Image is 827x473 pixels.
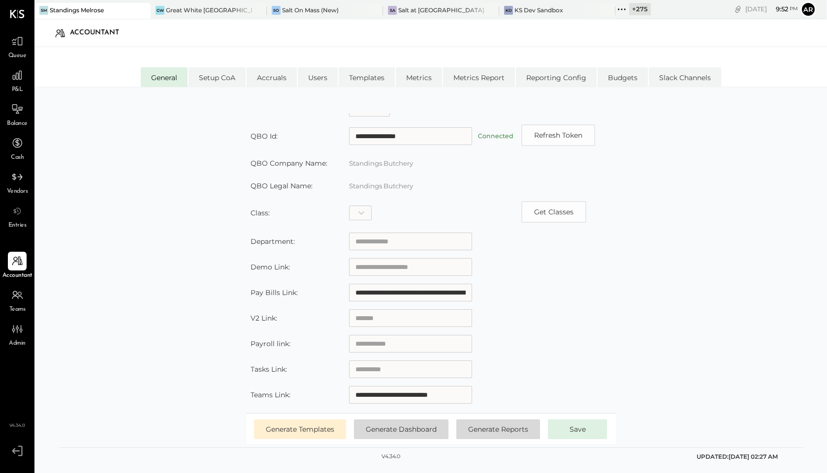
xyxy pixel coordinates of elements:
div: [DATE] [745,4,798,14]
span: Generate Dashboard [366,425,437,434]
li: Users [298,67,338,87]
span: UPDATED: [DATE] 02:27 AM [697,453,778,460]
label: Connected [478,132,513,140]
span: Generate Reports [468,425,528,434]
button: Generate Reports [456,419,540,439]
label: Teams Link: [251,390,290,399]
li: Reporting Config [516,67,597,87]
div: SO [272,6,281,15]
span: Save [570,425,586,434]
span: Accountant [2,271,32,280]
span: Queue [8,52,27,60]
a: Balance [0,100,34,128]
span: Vendors [7,187,28,196]
div: KD [504,6,513,15]
span: Admin [9,339,26,348]
a: Teams [0,286,34,314]
label: Pay Bills Link: [251,288,298,297]
label: QBO Legal Name: [251,181,313,190]
span: Entries [8,221,27,230]
label: Class: [251,208,270,217]
div: SM [39,6,48,15]
label: Demo Link: [251,263,290,271]
span: Generate Templates [266,425,334,434]
span: Cash [11,153,24,162]
li: Templates [339,67,395,87]
a: Accountant [0,252,34,280]
a: Vendors [0,168,34,196]
a: Queue [0,32,34,60]
li: Slack Channels [649,67,721,87]
div: copy link [733,4,743,14]
div: Great White [GEOGRAPHIC_DATA] [166,6,252,14]
li: Metrics Report [443,67,515,87]
label: Standings Butchery [349,182,413,190]
li: General [141,67,188,87]
li: Budgets [598,67,648,87]
label: Tasks Link: [251,365,287,374]
li: Setup CoA [189,67,246,87]
li: Accruals [247,67,297,87]
div: KS Dev Sandbox [514,6,563,14]
li: Metrics [396,67,442,87]
span: Teams [9,305,26,314]
label: QBO Id: [251,132,278,141]
div: + 275 [629,3,651,15]
a: P&L [0,66,34,94]
button: Generate Dashboard [354,419,448,439]
button: Ar [800,1,816,17]
div: Sa [388,6,397,15]
div: Standings Melrose [50,6,104,14]
a: Entries [0,202,34,230]
a: Cash [0,134,34,162]
label: Department: [251,237,295,246]
button: Generate Templates [254,419,346,439]
label: Payroll link: [251,339,290,348]
button: Refresh Token [521,124,595,146]
div: Salt at [GEOGRAPHIC_DATA] [398,6,484,14]
button: Copy id [521,201,586,223]
a: Admin [0,320,34,348]
label: Standings Butchery [349,159,413,167]
div: Salt On Mass (New) [282,6,339,14]
button: Save [548,419,607,439]
div: GW [156,6,164,15]
span: Balance [7,119,28,128]
span: P&L [12,86,23,94]
label: V2 Link: [251,314,277,323]
label: QBO Company Name: [251,159,327,168]
div: v 4.34.0 [382,453,400,461]
div: Accountant [70,25,129,41]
